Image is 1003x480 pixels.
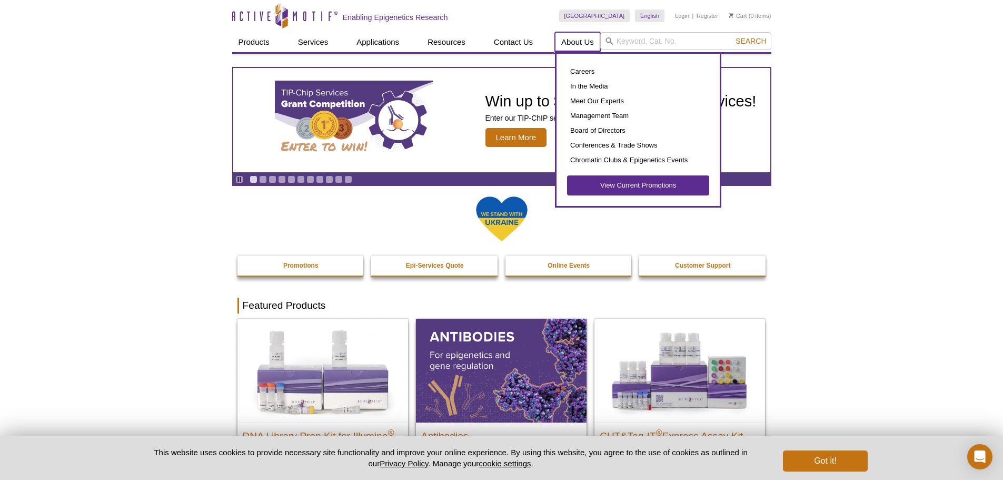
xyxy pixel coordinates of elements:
[287,175,295,183] a: Go to slide 5
[732,36,769,46] button: Search
[567,94,709,109] a: Meet Our Experts
[555,32,600,52] a: About Us
[485,128,547,147] span: Learn More
[416,319,587,478] a: All Antibodies Antibodies Application-tested antibodies for ChIP, CUT&Tag, and CUT&RUN.
[371,256,499,276] a: Epi-Services Quote
[233,68,770,172] article: TIP-ChIP Services Grant Competition
[600,426,760,442] h2: CUT&Tag-IT Express Assay Kit
[485,113,757,123] p: Enter our TIP-ChIP services grant competition for your chance to win.
[235,175,243,183] a: Toggle autoplay
[406,262,464,269] strong: Epi-Services Quote
[697,12,718,19] a: Register
[475,195,528,242] img: We Stand With Ukraine
[421,32,472,52] a: Resources
[675,262,730,269] strong: Customer Support
[567,175,709,195] a: View Current Promotions
[548,262,590,269] strong: Online Events
[594,319,765,422] img: CUT&Tag-IT® Express Assay Kit
[416,319,587,422] img: All Antibodies
[232,32,276,52] a: Products
[275,81,433,160] img: TIP-ChIP Services Grant Competition
[729,9,771,22] li: (0 items)
[559,9,630,22] a: [GEOGRAPHIC_DATA]
[600,32,771,50] input: Keyword, Cat. No.
[380,459,428,468] a: Privacy Policy
[485,93,757,109] h2: Win up to $45,000 in TIP-ChIP services!
[343,13,448,22] h2: Enabling Epigenetics Research
[297,175,305,183] a: Go to slide 6
[250,175,257,183] a: Go to slide 1
[306,175,314,183] a: Go to slide 7
[656,428,662,437] sup: ®
[567,153,709,168] a: Chromatin Clubs & Epigenetics Events
[736,37,766,45] span: Search
[259,175,267,183] a: Go to slide 2
[325,175,333,183] a: Go to slide 9
[350,32,405,52] a: Applications
[567,79,709,94] a: In the Media
[567,123,709,138] a: Board of Directors
[421,426,581,442] h2: Antibodies
[567,109,709,123] a: Management Team
[675,12,689,19] a: Login
[639,256,767,276] a: Customer Support
[692,9,694,22] li: |
[479,459,531,468] button: cookie settings
[729,13,733,18] img: Your Cart
[237,319,408,422] img: DNA Library Prep Kit for Illumina
[237,256,365,276] a: Promotions
[567,138,709,153] a: Conferences & Trade Shows
[783,450,867,472] button: Got it!
[283,262,319,269] strong: Promotions
[344,175,352,183] a: Go to slide 11
[505,256,633,276] a: Online Events
[967,444,992,469] div: Open Intercom Messenger
[729,12,747,19] a: Cart
[269,175,276,183] a: Go to slide 3
[488,32,539,52] a: Contact Us
[278,175,286,183] a: Go to slide 4
[316,175,324,183] a: Go to slide 8
[243,426,403,442] h2: DNA Library Prep Kit for Illumina
[136,447,766,469] p: This website uses cookies to provide necessary site functionality and improve your online experie...
[388,428,394,437] sup: ®
[237,298,766,314] h2: Featured Products
[567,64,709,79] a: Careers
[335,175,343,183] a: Go to slide 10
[292,32,335,52] a: Services
[635,9,664,22] a: English
[594,319,765,478] a: CUT&Tag-IT® Express Assay Kit CUT&Tag-IT®Express Assay Kit Less variable and higher-throughput ge...
[233,68,770,172] a: TIP-ChIP Services Grant Competition Win up to $45,000 in TIP-ChIP services! Enter our TIP-ChIP se...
